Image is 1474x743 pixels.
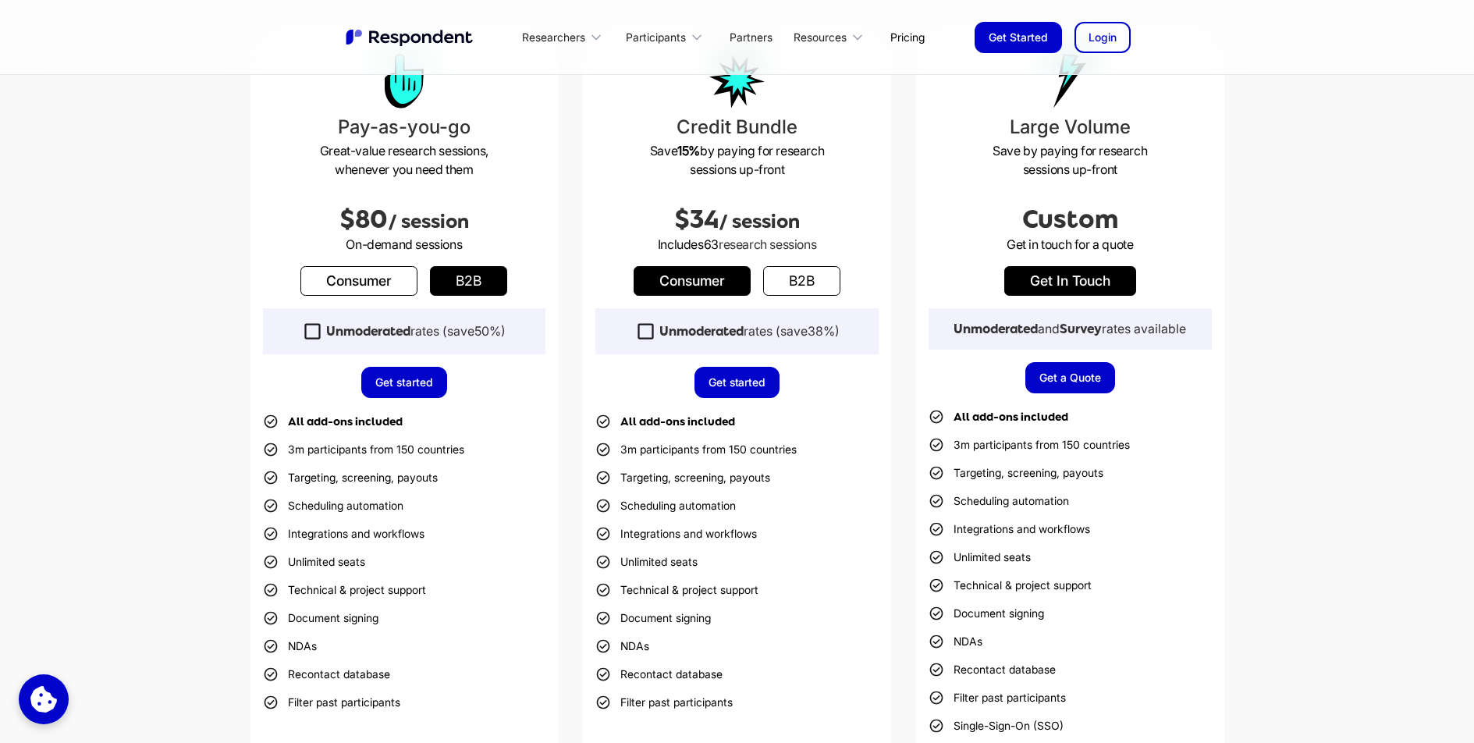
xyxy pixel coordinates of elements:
[717,19,785,55] a: Partners
[430,266,507,296] a: b2b
[263,439,464,460] li: 3m participants from 150 countries
[263,551,365,573] li: Unlimited seats
[929,235,1212,254] p: Get in touch for a quote
[595,635,649,657] li: NDAs
[659,324,744,339] strong: Unmoderated
[595,495,736,517] li: Scheduling automation
[300,266,417,296] a: Consumer
[339,205,388,233] span: $80
[975,22,1062,53] a: Get Started
[388,211,469,233] span: / session
[263,607,378,629] li: Document signing
[929,574,1092,596] li: Technical & project support
[929,518,1090,540] li: Integrations and workflows
[929,631,982,652] li: NDAs
[595,467,770,489] li: Targeting, screening, payouts
[263,113,546,141] h3: Pay-as-you-go
[263,495,403,517] li: Scheduling automation
[263,635,317,657] li: NDAs
[929,715,1064,737] li: Single-Sign-On (SSO)
[929,141,1212,179] p: Save by paying for research sessions up-front
[694,367,780,398] a: Get started
[677,143,700,158] strong: 15%
[929,687,1066,709] li: Filter past participants
[522,30,585,45] div: Researchers
[719,236,816,252] span: research sessions
[263,691,400,713] li: Filter past participants
[785,19,878,55] div: Resources
[1022,205,1118,233] span: Custom
[595,235,879,254] p: Includes
[954,411,1068,423] strong: All add-ons included
[1074,22,1131,53] a: Login
[954,322,1038,336] strong: Unmoderated
[719,211,800,233] span: / session
[929,434,1130,456] li: 3m participants from 150 countries
[620,415,735,428] strong: All add-ons included
[263,579,426,601] li: Technical & project support
[263,663,390,685] li: Recontact database
[595,663,723,685] li: Recontact database
[1004,266,1136,296] a: get in touch
[361,367,447,398] a: Get started
[263,523,424,545] li: Integrations and workflows
[929,113,1212,141] h3: Large Volume
[929,659,1056,681] li: Recontact database
[474,323,501,339] span: 50%
[954,321,1186,337] div: and rates available
[595,607,711,629] li: Document signing
[763,266,840,296] a: b2b
[344,27,477,48] a: home
[929,546,1031,568] li: Unlimited seats
[595,113,879,141] h3: Credit Bundle
[808,323,835,339] span: 38%
[263,467,438,489] li: Targeting, screening, payouts
[595,691,733,713] li: Filter past participants
[326,323,506,340] div: rates (save )
[1060,322,1102,336] strong: Survey
[1025,362,1115,393] a: Get a Quote
[595,579,758,601] li: Technical & project support
[263,141,546,179] p: Great-value research sessions, whenever you need them
[929,462,1103,484] li: Targeting, screening, payouts
[674,205,719,233] span: $34
[634,266,751,296] a: Consumer
[344,27,477,48] img: Untitled UI logotext
[595,439,797,460] li: 3m participants from 150 countries
[878,19,937,55] a: Pricing
[929,603,1044,624] li: Document signing
[659,323,840,340] div: rates (save )
[704,236,719,252] span: 63
[595,141,879,179] p: Save by paying for research sessions up-front
[929,490,1069,512] li: Scheduling automation
[513,19,616,55] div: Researchers
[595,523,757,545] li: Integrations and workflows
[794,30,847,45] div: Resources
[326,324,410,339] strong: Unmoderated
[626,30,686,45] div: Participants
[616,19,716,55] div: Participants
[595,551,698,573] li: Unlimited seats
[288,415,403,428] strong: All add-ons included
[263,235,546,254] p: On-demand sessions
